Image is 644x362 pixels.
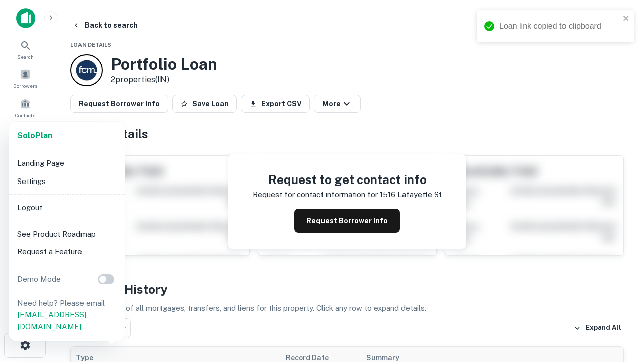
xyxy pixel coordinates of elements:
[623,14,630,24] button: close
[13,243,121,261] li: Request a Feature
[17,310,86,331] a: [EMAIL_ADDRESS][DOMAIN_NAME]
[499,20,620,32] div: Loan link copied to clipboard
[13,172,121,191] li: Settings
[17,130,52,142] a: SoloPlan
[13,225,121,243] li: See Product Roadmap
[13,199,121,217] li: Logout
[594,249,644,298] iframe: Chat Widget
[13,154,121,172] li: Landing Page
[17,131,52,140] strong: Solo Plan
[13,273,65,285] p: Demo Mode
[17,297,117,333] p: Need help? Please email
